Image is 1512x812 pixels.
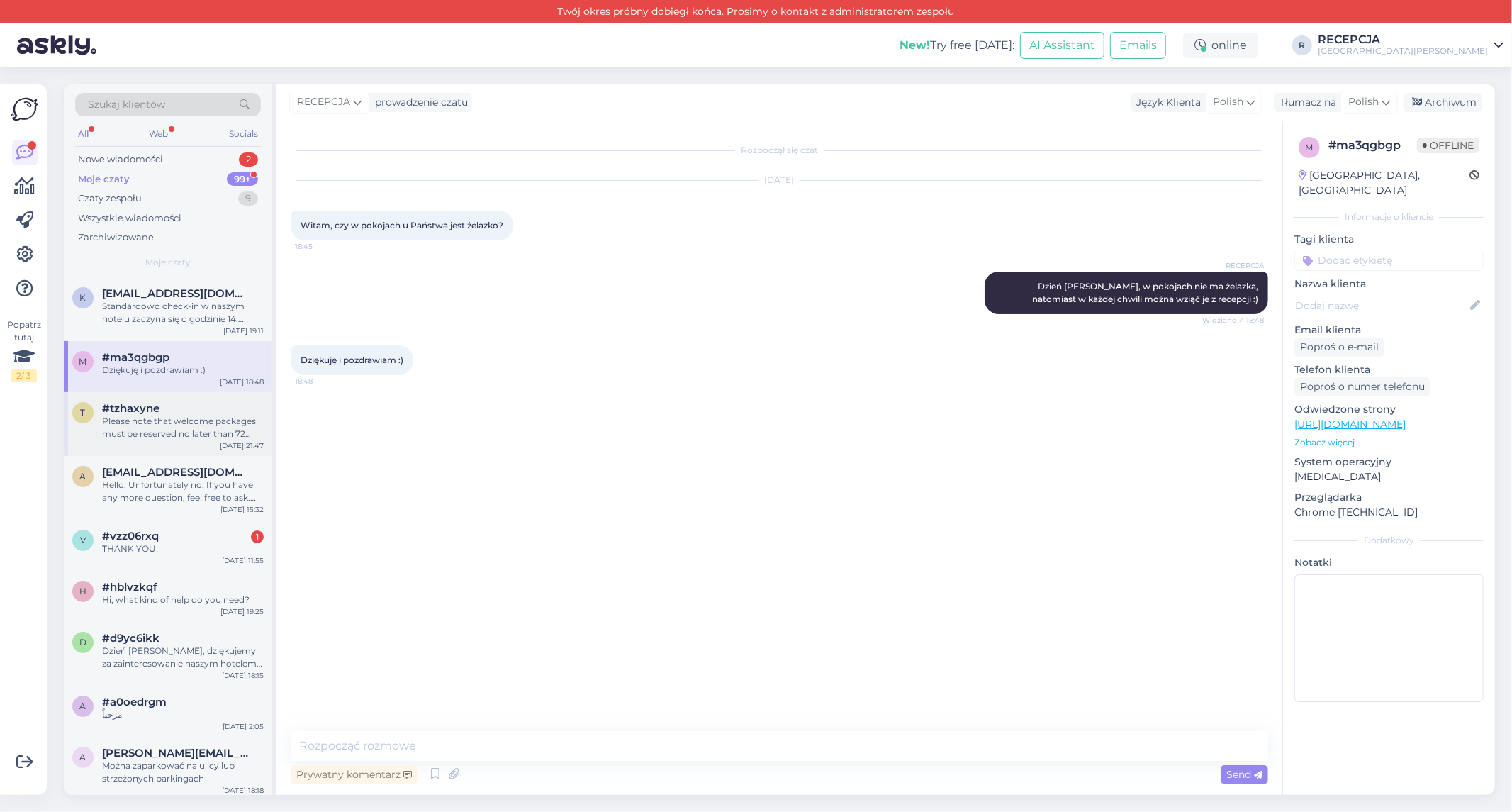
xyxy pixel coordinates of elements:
[102,645,264,670] div: Dzień [PERSON_NAME], dziękujemy za zainteresowanie naszym hotelem. Mamy dostępne pokoje w cenie 1...
[102,466,250,479] span: afik9999@gmail.com
[1292,35,1312,55] div: R
[102,287,250,300] span: kontakt@andrealukas.de
[1318,45,1488,57] div: [GEOGRAPHIC_DATA][PERSON_NAME]
[226,125,261,143] div: Socials
[291,174,1268,187] div: [DATE]
[222,785,264,796] div: [DATE] 18:18
[11,369,37,382] div: 2 / 3
[1294,490,1484,505] p: Przeglądarka
[1211,260,1264,271] span: RECEPCJA
[1294,250,1484,271] input: Dodać etykietę
[1294,455,1484,469] p: System operacyjny
[223,326,264,336] div: [DATE] 19:11
[102,581,157,594] span: #hblvzkqf
[102,543,264,555] div: THANK YOU!
[1306,142,1314,152] span: m
[1183,33,1258,58] div: online
[1318,34,1503,57] a: RECEPCJA[GEOGRAPHIC_DATA][PERSON_NAME]
[75,125,91,143] div: All
[80,752,86,762] span: a
[102,351,169,364] span: #ma3qgbgp
[102,415,264,440] div: Please note that welcome packages must be reserved no later than 72 hours prior to the planned ar...
[1294,505,1484,520] p: Chrome [TECHNICAL_ID]
[1328,137,1417,154] div: # ma3qgbgp
[81,407,86,418] span: t
[1294,555,1484,570] p: Notatki
[220,377,264,387] div: [DATE] 18:48
[1404,93,1482,112] div: Archiwum
[1294,338,1384,357] div: Poproś o e-mail
[1294,534,1484,547] div: Dodatkowy
[238,191,258,206] div: 9
[1294,377,1430,396] div: Poproś o numer telefonu
[11,96,38,123] img: Askly Logo
[220,440,264,451] div: [DATE] 21:47
[222,555,264,566] div: [DATE] 11:55
[1295,298,1467,313] input: Dodaj nazwę
[1294,402,1484,417] p: Odwiedzone strony
[220,606,264,617] div: [DATE] 19:25
[239,152,258,167] div: 2
[102,708,264,721] div: مرحباً
[295,241,348,252] span: 18:45
[102,747,250,760] span: aline.macler@icloud.com
[102,300,264,326] div: Standardowo check-in w naszym hotelu zaczyna się o godzinie 14. Czasami pokój jest posprzątany i ...
[79,356,87,367] span: m
[80,292,86,303] span: k
[1213,94,1243,110] span: Polish
[301,220,503,230] span: Witam, czy w pokojach u Państwa jest żelazko?
[297,94,350,110] span: RECEPCJA
[147,125,172,143] div: Web
[1202,315,1264,326] span: Widziane ✓ 18:48
[78,211,181,226] div: Wszystkie wiadomości
[220,504,264,515] div: [DATE] 15:32
[78,172,130,187] div: Moje czaty
[80,535,86,545] span: v
[1226,768,1262,781] span: Send
[88,97,165,112] span: Szukaj klientów
[1299,168,1469,198] div: [GEOGRAPHIC_DATA], [GEOGRAPHIC_DATA]
[291,144,1268,157] div: Rozpoczął się czat
[1417,138,1479,153] span: Offline
[102,479,264,504] div: Hello, Unfortunately no. If you have any more question, feel free to ask. Kind regards,
[251,530,264,543] div: 1
[1020,32,1104,59] button: AI Assistant
[301,355,403,365] span: Dziękuję i pozdrawiam :)
[1294,436,1484,449] p: Zobacz więcej ...
[1294,323,1484,338] p: Email klienta
[102,364,264,377] div: Dziękuję i pozdrawiam :)
[1294,277,1484,291] p: Nazwa klienta
[145,256,191,269] span: Moje czaty
[1274,95,1336,110] div: Tłumacz na
[1294,418,1406,430] a: [URL][DOMAIN_NAME]
[11,318,37,382] div: Popatrz tutaj
[369,95,468,110] div: prowadzenie czatu
[102,594,264,606] div: Hi, what kind of help do you need?
[78,191,142,206] div: Czaty zespołu
[1032,281,1260,304] span: Dzień [PERSON_NAME], w pokojach nie ma żelazka, natomiast w każdej chwili można wziąć je z recepc...
[80,471,86,482] span: a
[79,637,86,647] span: d
[223,721,264,732] div: [DATE] 2:05
[78,152,163,167] div: Nowe wiadomości
[1318,34,1488,45] div: RECEPCJA
[102,632,159,645] span: #d9yc6ikk
[900,37,1014,54] div: Try free [DATE]:
[1294,362,1484,377] p: Telefon klienta
[102,696,167,708] span: #a0oedrgm
[79,586,86,596] span: h
[102,402,159,415] span: #tzhaxyne
[222,670,264,681] div: [DATE] 18:15
[102,760,264,785] div: Można zaparkować na ulicy lub strzeżonych parkingach
[78,230,154,245] div: Zarchiwizowane
[102,530,159,543] span: #vzz06rxq
[295,376,348,386] span: 18:48
[900,38,930,52] b: New!
[1348,94,1379,110] span: Polish
[227,172,258,187] div: 99+
[291,765,418,784] div: Prywatny komentarz
[80,701,86,711] span: a
[1294,232,1484,247] p: Tagi klienta
[1110,32,1166,59] button: Emails
[1294,211,1484,223] div: Informacje o kliencie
